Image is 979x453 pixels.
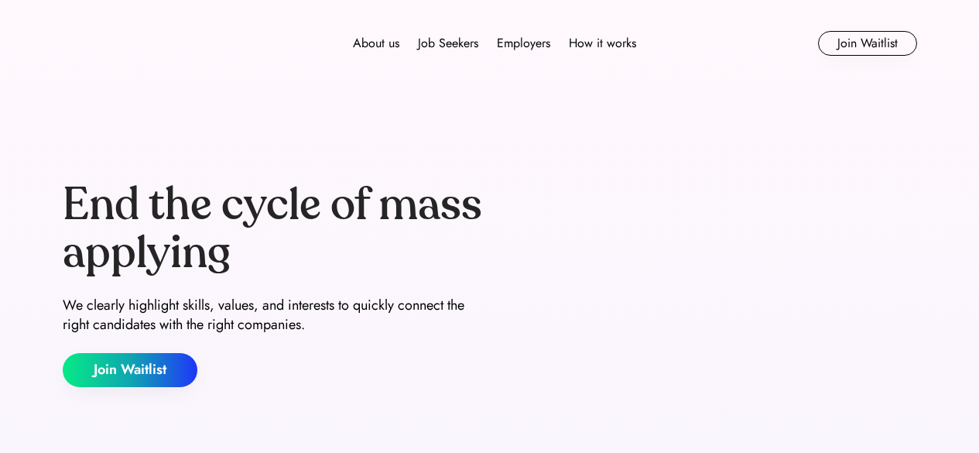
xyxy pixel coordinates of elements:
div: Job Seekers [418,34,478,53]
div: We clearly highlight skills, values, and interests to quickly connect the right candidates with t... [63,296,484,335]
div: How it works [569,34,636,53]
button: Join Waitlist [818,31,917,56]
div: End the cycle of mass applying [63,181,484,276]
img: Forward logo [63,31,171,56]
img: yH5BAEAAAAALAAAAAABAAEAAAIBRAA7 [496,118,917,451]
button: Join Waitlist [63,353,197,387]
div: Employers [497,34,550,53]
div: About us [353,34,399,53]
